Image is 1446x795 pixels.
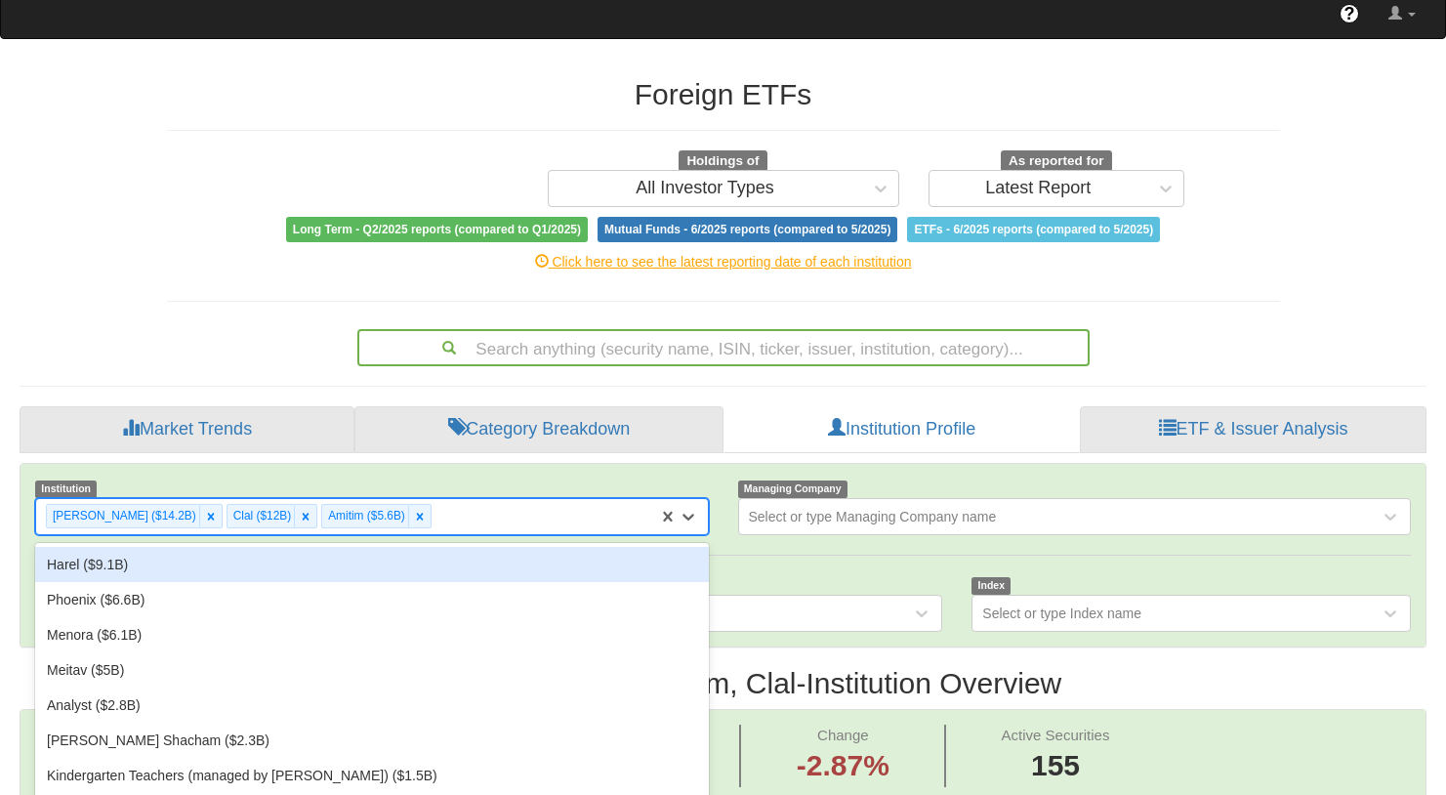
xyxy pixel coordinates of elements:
[35,547,709,582] div: Harel ($9.1B)
[1344,4,1355,23] span: ?
[738,481,847,497] span: Managing Company
[286,217,588,242] span: Long Term - Q2/2025 reports (compared to Q1/2025)
[227,505,294,527] div: Clal ($12B)
[20,406,354,453] a: Market Trends
[35,723,709,758] div: [PERSON_NAME] Shacham ($2.3B)
[167,78,1280,110] h2: Foreign ETFs
[35,582,709,617] div: Phoenix ($6.6B)
[985,179,1091,198] div: Latest Report
[35,688,709,723] div: Analyst ($2.8B)
[636,179,774,198] div: All Investor Types
[1002,745,1110,787] span: 155
[359,331,1088,364] div: Search anything (security name, ISIN, ticker, issuer, institution, category)...
[797,745,889,787] span: -2.87%
[354,406,723,453] a: Category Breakdown
[20,667,1426,699] h2: [PERSON_NAME], Amitim, Clal - Institution Overview
[723,406,1080,453] a: Institution Profile
[982,604,1141,623] div: Select or type Index name
[598,217,897,242] span: Mutual Funds - 6/2025 reports (compared to 5/2025)
[749,507,997,526] div: Select or type Managing Company name
[35,652,709,688] div: Meitav ($5B)
[907,217,1160,242] span: ETFs - 6/2025 reports (compared to 5/2025)
[679,150,766,172] span: Holdings of
[322,505,408,527] div: Amitim ($5.6B)
[817,727,869,743] span: Change
[1080,406,1426,453] a: ETF & Issuer Analysis
[35,617,709,652] div: Menora ($6.1B)
[35,481,97,497] span: Institution
[152,252,1295,272] div: Click here to see the latest reporting date of each institution
[971,577,1011,594] span: Index
[1001,150,1112,172] span: As reported for
[35,758,709,793] div: Kindergarten Teachers (managed by [PERSON_NAME]) ($1.5B)
[1002,727,1110,743] span: Active Securities
[47,505,199,527] div: [PERSON_NAME] ($14.2B)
